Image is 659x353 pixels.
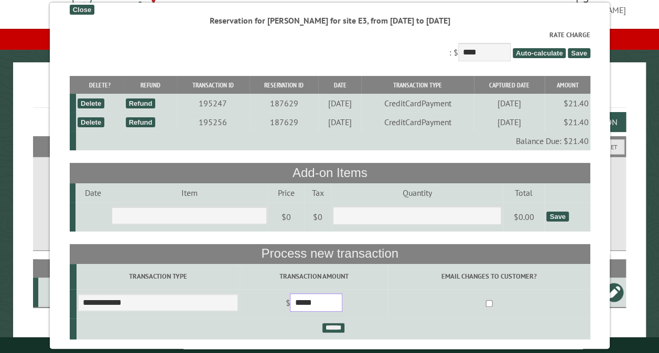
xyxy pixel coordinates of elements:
td: 195247 [177,94,249,113]
td: $0 [268,202,304,231]
div: Refund [125,98,155,108]
td: [DATE] [473,113,544,131]
div: : $ [69,30,590,64]
span: Save [568,48,590,58]
th: Refund [124,76,177,94]
td: Total [502,183,544,202]
h2: Filters [33,136,626,156]
th: Site [38,259,73,278]
td: $0.00 [502,202,544,231]
td: Date [75,183,110,202]
td: Balance Due: $21.40 [75,131,590,150]
td: [DATE] [318,113,361,131]
td: $21.40 [544,94,590,113]
th: Transaction Type [361,76,473,94]
td: CreditCardPayment [361,94,473,113]
div: Delete [77,98,104,108]
td: [DATE] [318,94,361,113]
div: Reservation for [PERSON_NAME] for site E3, from [DATE] to [DATE] [69,15,590,26]
td: Price [268,183,304,202]
td: Item [110,183,268,202]
td: Tax [304,183,331,202]
td: CreditCardPayment [361,113,473,131]
th: Date [318,76,361,94]
div: Save [546,212,568,222]
div: Delete [77,117,104,127]
th: Reservation ID [249,76,318,94]
label: Email changes to customer? [390,271,588,281]
div: Close [69,5,94,15]
h1: Reservations [33,79,626,108]
span: Auto-calculate [512,48,566,58]
td: $0 [304,202,331,231]
th: Amount [544,76,590,94]
th: Add-on Items [69,163,590,183]
td: 187629 [249,94,318,113]
th: Captured Date [473,76,544,94]
td: $21.40 [544,113,590,131]
div: E3 [42,287,71,297]
div: Refund [125,117,155,127]
th: Delete? [75,76,124,94]
td: Quantity [331,183,502,202]
td: [DATE] [473,94,544,113]
td: 187629 [249,113,318,131]
label: Transaction Amount [241,271,386,281]
label: Transaction Type [78,271,237,281]
td: 195256 [177,113,249,131]
label: Rate Charge [69,30,590,40]
td: $ [240,289,388,318]
th: Transaction ID [177,76,249,94]
th: Process new transaction [69,244,590,264]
